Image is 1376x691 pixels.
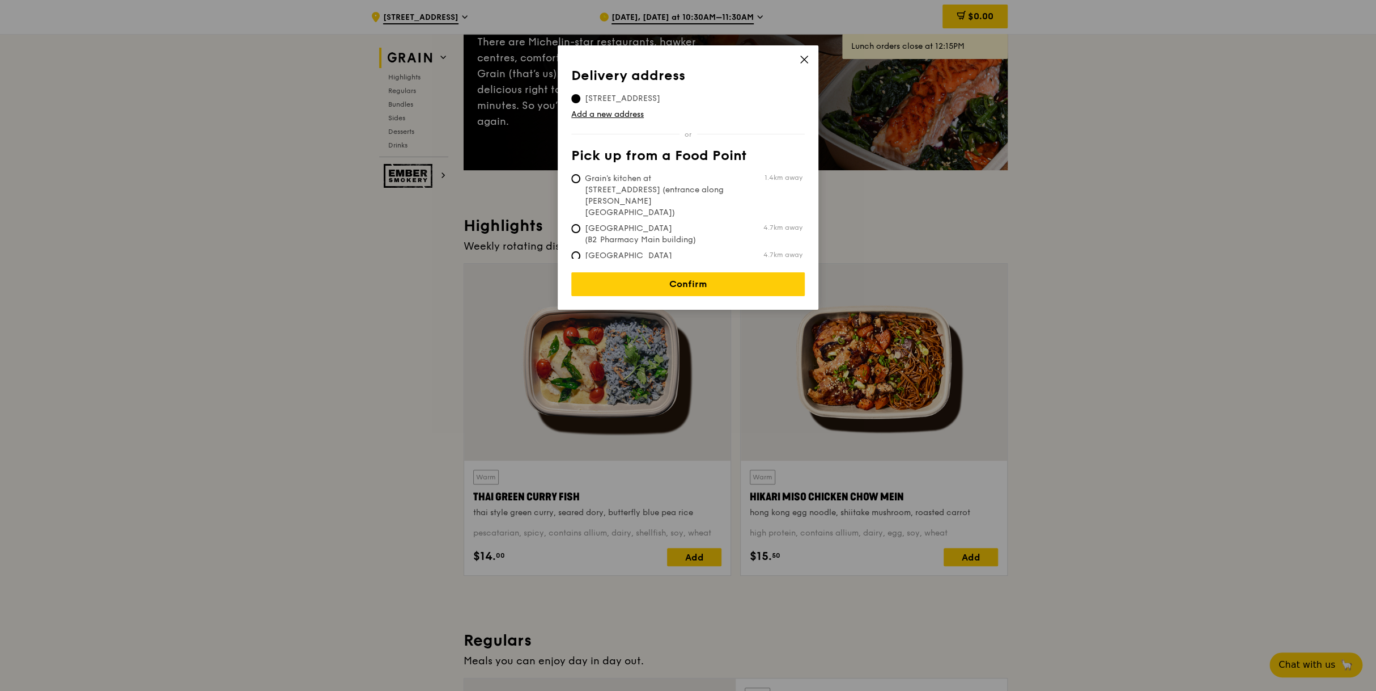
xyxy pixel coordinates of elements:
a: Confirm [571,272,805,296]
input: [STREET_ADDRESS] [571,94,580,103]
span: 4.7km away [763,223,802,232]
th: Delivery address [571,68,805,89]
th: Pick up from a Food Point [571,148,805,168]
input: [GEOGRAPHIC_DATA] (B2 Pharmacy Main building)4.7km away [571,224,580,233]
span: [GEOGRAPHIC_DATA] (Level 1 [PERSON_NAME] block drop-off point) [571,250,740,284]
span: [GEOGRAPHIC_DATA] (B2 Pharmacy Main building) [571,223,740,246]
span: 1.4km away [765,173,802,182]
span: [STREET_ADDRESS] [571,93,674,104]
input: Grain's kitchen at [STREET_ADDRESS] (entrance along [PERSON_NAME][GEOGRAPHIC_DATA])1.4km away [571,174,580,183]
span: 4.7km away [763,250,802,259]
input: [GEOGRAPHIC_DATA] (Level 1 [PERSON_NAME] block drop-off point)4.7km away [571,251,580,260]
span: Grain's kitchen at [STREET_ADDRESS] (entrance along [PERSON_NAME][GEOGRAPHIC_DATA]) [571,173,740,218]
a: Add a new address [571,109,805,120]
